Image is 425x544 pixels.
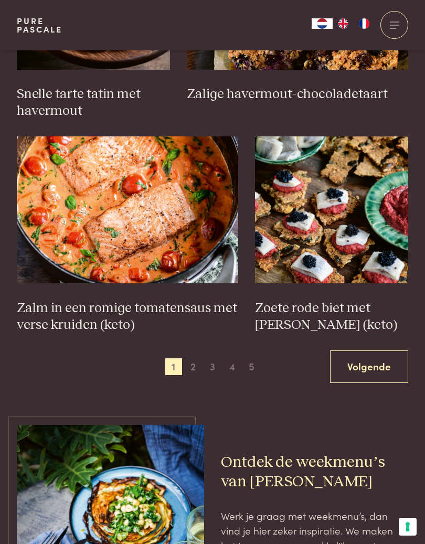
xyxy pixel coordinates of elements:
button: Uw voorkeuren voor toestemming voor trackingtechnologieën [399,518,417,536]
a: EN [333,18,354,29]
a: PurePascale [17,17,62,34]
a: FR [354,18,375,29]
ul: Language list [333,18,375,29]
span: 1 [165,358,182,375]
h3: Zalm in een romige tomatensaus met verse kruiden (keto) [17,300,238,334]
a: Zalm in een romige tomatensaus met verse kruiden (keto) Zalm in een romige tomatensaus met verse ... [17,136,238,334]
span: 5 [243,358,260,375]
a: Zoete rode biet met zure haring (keto) Zoete rode biet met [PERSON_NAME] (keto) [255,136,408,334]
a: Volgende [330,350,408,383]
div: Language [312,18,333,29]
a: NL [312,18,333,29]
span: 2 [185,358,201,375]
h3: Zalige havermout-chocoladetaart [187,86,408,103]
h3: Snelle tarte tatin met havermout [17,86,170,120]
h3: Zoete rode biet met [PERSON_NAME] (keto) [255,300,408,334]
aside: Language selected: Nederlands [312,18,375,29]
span: 4 [224,358,240,375]
h2: Ontdek de weekmenu’s van [PERSON_NAME] [221,453,408,492]
img: Zoete rode biet met zure haring (keto) [255,136,408,283]
span: 3 [204,358,221,375]
img: Zalm in een romige tomatensaus met verse kruiden (keto) [17,136,238,283]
